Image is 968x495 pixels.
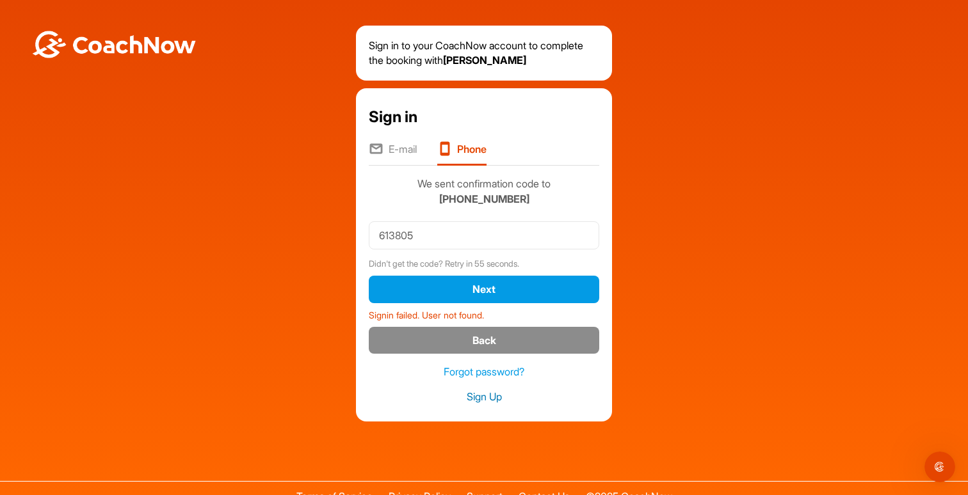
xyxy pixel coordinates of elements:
[369,276,599,303] button: Next
[924,452,955,482] iframe: Intercom live chat
[369,327,599,354] button: Back
[369,304,599,322] div: Signin failed. User not found.
[439,192,529,205] strong: [PHONE_NUMBER]
[437,141,487,166] li: Phone
[369,258,599,271] div: Didn't get the code?
[369,176,599,207] div: We sent confirmation code to
[31,31,197,58] img: BwLJSsUCoWCh5upNqxVrqldRgqLPVwmV24tXu5FoVAoFEpwwqQ3VIfuoInZCoVCoTD4vwADAC3ZFMkVEQFDAAAAAElFTkSuQmCC
[445,258,519,269] span: Retry in 55 seconds.
[369,221,599,249] input: Verification Code
[369,141,417,166] li: E-mail
[443,54,526,67] strong: [PERSON_NAME]
[369,389,599,404] a: Sign Up
[356,26,612,81] div: Sign in to your CoachNow account to complete the booking with
[369,106,599,129] div: Sign in
[369,365,599,379] a: Forgot password?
